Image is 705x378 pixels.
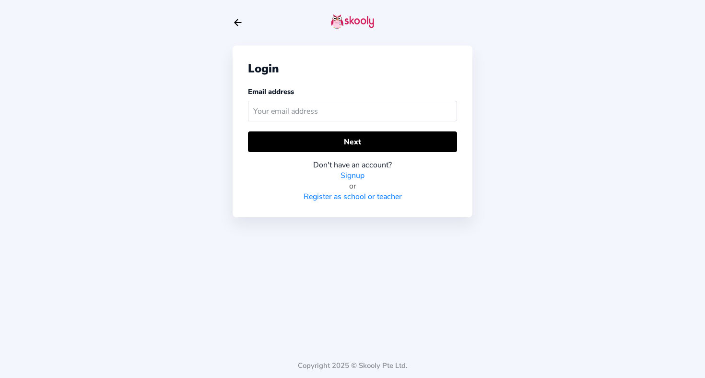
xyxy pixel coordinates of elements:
input: Your email address [248,101,457,121]
label: Email address [248,87,294,96]
a: Register as school or teacher [304,191,402,202]
div: Don't have an account? [248,160,457,170]
a: Signup [341,170,364,181]
div: Login [248,61,457,76]
img: skooly-logo.png [331,14,374,29]
button: arrow back outline [233,17,243,28]
button: Next [248,131,457,152]
div: or [248,181,457,191]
